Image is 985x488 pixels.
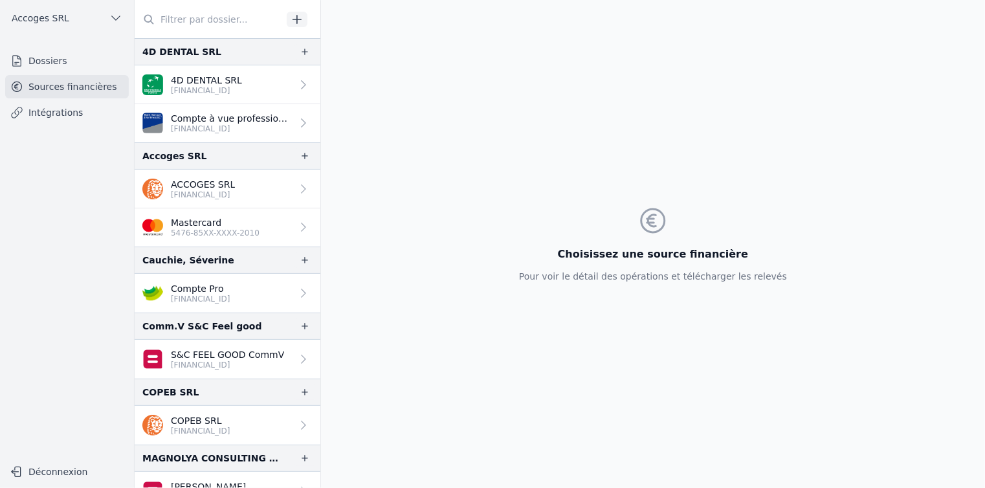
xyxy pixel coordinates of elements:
p: 5476-85XX-XXXX-2010 [171,228,260,238]
a: Compte Pro [FINANCIAL_ID] [135,274,320,313]
img: imageedit_2_6530439554.png [142,217,163,238]
img: ing.png [142,415,163,436]
a: S&C FEEL GOOD CommV [FINANCIAL_ID] [135,340,320,379]
p: [FINANCIAL_ID] [171,124,292,134]
div: Cauchie, Séverine [142,252,234,268]
div: 4D DENTAL SRL [142,44,221,60]
a: Compte à vue professionnel [FINANCIAL_ID] [135,104,320,142]
img: ing.png [142,179,163,199]
p: [FINANCIAL_ID] [171,190,235,200]
a: Dossiers [5,49,129,72]
p: COPEB SRL [171,414,230,427]
img: crelan.png [142,283,163,304]
p: S&C FEEL GOOD CommV [171,348,284,361]
p: Pour voir le détail des opérations et télécharger les relevés [519,270,787,283]
a: 4D DENTAL SRL [FINANCIAL_ID] [135,65,320,104]
button: Déconnexion [5,461,129,482]
div: MAGNOLYA CONSULTING SRL [142,450,279,466]
p: Compte Pro [171,282,230,295]
p: [FINANCIAL_ID] [171,85,242,96]
div: Accoges SRL [142,148,207,164]
p: ACCOGES SRL [171,178,235,191]
div: COPEB SRL [142,384,199,400]
input: Filtrer par dossier... [135,8,282,31]
a: Intégrations [5,101,129,124]
a: COPEB SRL [FINANCIAL_ID] [135,406,320,445]
img: belfius-1.png [142,349,163,370]
img: BNP_BE_BUSINESS_GEBABEBB.png [142,74,163,95]
a: ACCOGES SRL [FINANCIAL_ID] [135,170,320,208]
p: [FINANCIAL_ID] [171,426,230,436]
h3: Choisissez une source financière [519,247,787,262]
a: Mastercard 5476-85XX-XXXX-2010 [135,208,320,247]
p: Compte à vue professionnel [171,112,292,125]
p: Mastercard [171,216,260,229]
img: VAN_BREDA_JVBABE22XXX.png [142,113,163,133]
p: [FINANCIAL_ID] [171,360,284,370]
button: Accoges SRL [5,8,129,28]
div: Comm.V S&C Feel good [142,318,261,334]
a: Sources financières [5,75,129,98]
span: Accoges SRL [12,12,69,25]
p: 4D DENTAL SRL [171,74,242,87]
p: [FINANCIAL_ID] [171,294,230,304]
